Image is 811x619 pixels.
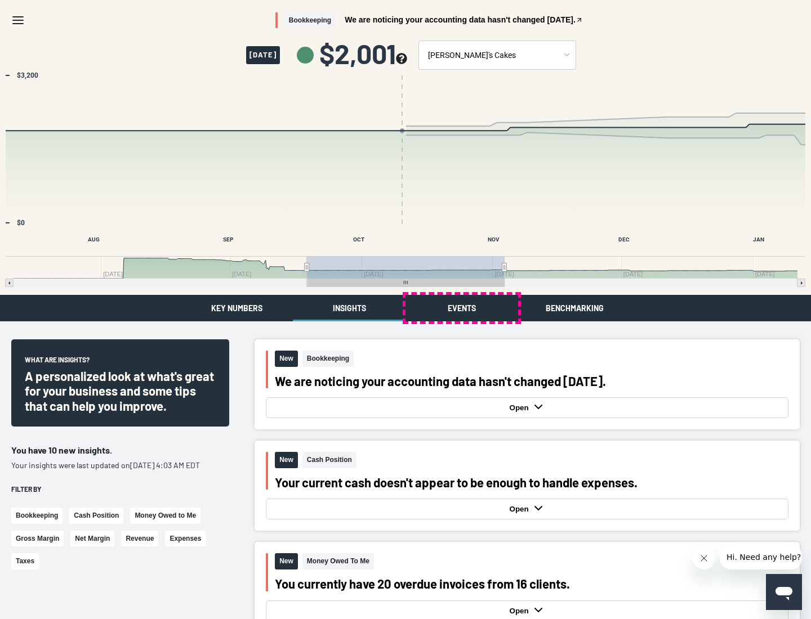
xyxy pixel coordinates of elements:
button: Expenses [165,531,206,547]
button: Revenue [121,531,158,547]
button: NewCash PositionYour current cash doesn't appear to be enough to handle expenses.Open [255,441,800,531]
text: JAN [753,236,764,243]
strong: Open [510,505,532,513]
p: Your insights were last updated on [DATE] 4:03 AM EDT [11,460,229,471]
iframe: Close message [693,547,715,569]
iframe: Button to launch messaging window [766,574,802,610]
strong: Open [510,403,532,412]
button: see more about your cashflow projection [396,53,407,66]
span: What are insights? [25,355,90,369]
text: AUG [88,236,100,243]
text: $0 [17,219,25,227]
div: We are noticing your accounting data hasn't changed [DATE]. [275,374,788,388]
text: DEC [618,236,630,243]
button: BookkeepingWe are noticing your accounting data hasn't changed [DATE]. [275,12,583,29]
span: New [275,351,298,367]
div: You currently have 20 overdue invoices from 16 clients. [275,576,788,591]
button: Bookkeeping [11,508,63,524]
svg: Menu [11,14,25,27]
button: Net Margin [70,531,114,547]
div: Filter by [11,485,229,494]
button: Gross Margin [11,531,64,547]
text: SEP [223,236,234,243]
text: NOV [488,236,500,243]
span: You have 10 new insights. [11,445,112,455]
button: Taxes [11,553,39,569]
button: Key Numbers [180,295,293,321]
text: OCT [353,236,364,243]
strong: Open [510,607,532,615]
span: Money Owed To Me [302,553,374,569]
button: Cash Position [69,508,123,524]
span: Bookkeeping [302,351,354,367]
button: NewBookkeepingWe are noticing your accounting data hasn't changed [DATE].Open [255,339,800,429]
span: Bookkeeping [284,12,336,29]
div: Your current cash doesn't appear to be enough to handle expenses. [275,475,788,490]
text: $3,200 [17,71,38,79]
span: [DATE] [246,46,280,64]
iframe: Message from company [720,545,802,569]
span: $2,001 [319,40,407,67]
button: Benchmarking [518,295,631,321]
span: Cash Position [302,452,357,468]
button: Money Owed to Me [130,508,200,524]
button: Insights [293,295,405,321]
span: We are noticing your accounting data hasn't changed [DATE]. [345,16,576,24]
span: New [275,553,298,569]
span: New [275,452,298,468]
div: A personalized look at what's great for your business and some tips that can help you improve. [25,369,216,413]
button: Events [405,295,518,321]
